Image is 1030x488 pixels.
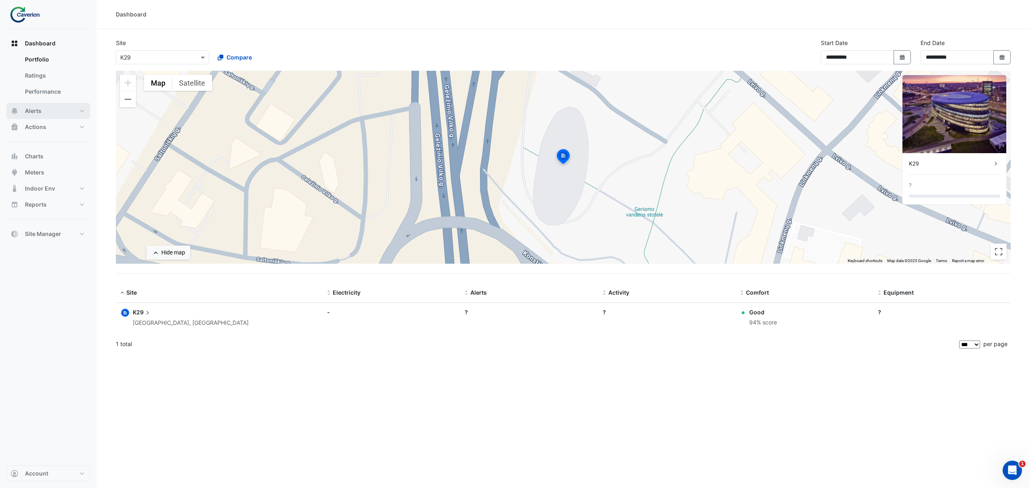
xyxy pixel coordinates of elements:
div: ? [603,308,731,316]
img: Google [118,253,144,264]
span: Electricity [333,289,360,296]
label: End Date [921,39,945,47]
button: Zoom out [120,91,136,107]
div: Hide map [161,248,185,257]
div: K29 [909,160,992,168]
button: Keyboard shortcuts [848,258,882,264]
a: Portfolio [19,51,90,68]
a: Open this area in Google Maps (opens a new window) [118,253,144,264]
button: Charts [6,148,90,164]
a: Report a map error [952,258,984,263]
span: Alerts [25,107,41,115]
label: Start Date [821,39,848,47]
span: Charts [25,152,43,160]
img: site-pin-selected.svg [554,148,572,167]
iframe: Intercom live chat [1003,461,1022,480]
span: Reports [25,201,47,209]
a: Ratings [19,68,90,84]
div: 1 total [116,334,958,354]
a: Terms (opens in new tab) [936,258,947,263]
div: ? [878,308,1006,316]
span: Meters [25,168,44,176]
button: Account [6,465,90,482]
button: Compare [212,50,257,64]
fa-icon: Select Date [899,54,906,61]
label: Site [116,39,126,47]
span: Actions [25,123,46,131]
div: - [327,308,455,316]
span: per page [983,340,1007,347]
div: [GEOGRAPHIC_DATA], [GEOGRAPHIC_DATA] [133,318,249,328]
button: Dashboard [6,35,90,51]
button: Actions [6,119,90,135]
div: Dashboard [6,51,90,103]
app-icon: Alerts [10,107,19,115]
span: Map data ©2025 Google [887,258,931,263]
app-icon: Dashboard [10,39,19,47]
div: Dashboard [116,10,146,18]
button: Meters [6,164,90,180]
app-icon: Site Manager [10,230,19,238]
div: ? [465,308,593,316]
button: Indoor Env [6,180,90,197]
app-icon: Meters [10,168,19,176]
button: Zoom in [120,75,136,91]
span: Equipment [884,289,914,296]
span: Comfort [746,289,769,296]
button: Site Manager [6,226,90,242]
div: 94% score [749,318,777,327]
fa-icon: Select Date [999,54,1006,61]
button: Toggle fullscreen view [991,244,1007,260]
span: Site Manager [25,230,61,238]
button: Hide map [146,246,190,260]
img: Company Logo [10,6,46,23]
button: Show satellite imagery [172,75,212,91]
img: K29 [902,75,1006,153]
button: Reports [6,197,90,213]
div: ? [909,181,912,190]
span: 1 [1019,461,1026,467]
span: Alerts [470,289,487,296]
span: K29 [133,308,152,317]
app-icon: Indoor Env [10,185,19,193]
a: Performance [19,84,90,100]
span: Account [25,470,48,478]
span: Dashboard [25,39,56,47]
div: Good [749,308,777,316]
span: Compare [227,53,252,62]
span: Activity [608,289,629,296]
button: Alerts [6,103,90,119]
app-icon: Charts [10,152,19,160]
span: Site [126,289,137,296]
app-icon: Actions [10,123,19,131]
app-icon: Reports [10,201,19,209]
span: Indoor Env [25,185,55,193]
button: Show street map [144,75,172,91]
